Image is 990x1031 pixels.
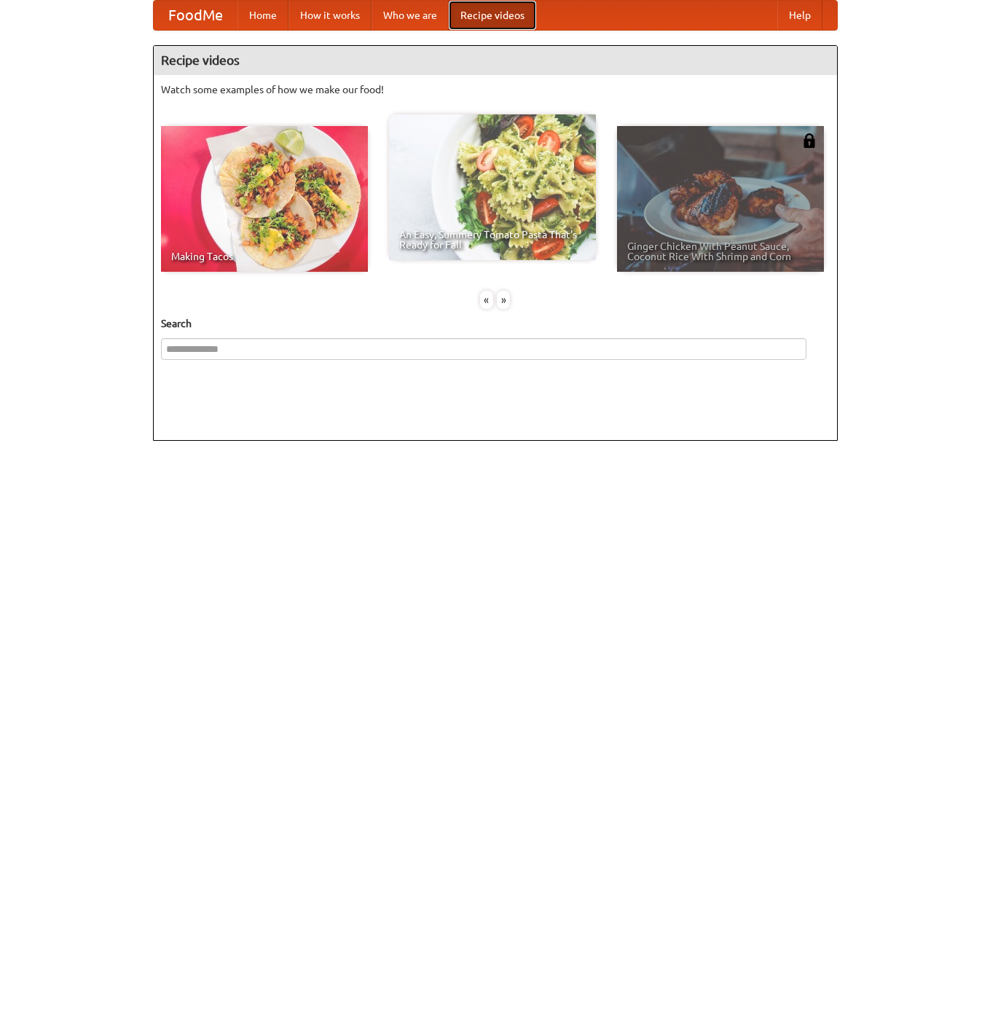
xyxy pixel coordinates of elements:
a: How it works [288,1,372,30]
img: 483408.png [802,133,817,148]
a: FoodMe [154,1,237,30]
a: Help [777,1,822,30]
a: Home [237,1,288,30]
div: « [480,291,493,309]
div: » [497,291,510,309]
a: Making Tacos [161,126,368,272]
a: An Easy, Summery Tomato Pasta That's Ready for Fall [389,114,596,260]
h4: Recipe videos [154,46,837,75]
p: Watch some examples of how we make our food! [161,82,830,97]
a: Who we are [372,1,449,30]
h5: Search [161,316,830,331]
a: Recipe videos [449,1,536,30]
span: Making Tacos [171,251,358,262]
span: An Easy, Summery Tomato Pasta That's Ready for Fall [399,230,586,250]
